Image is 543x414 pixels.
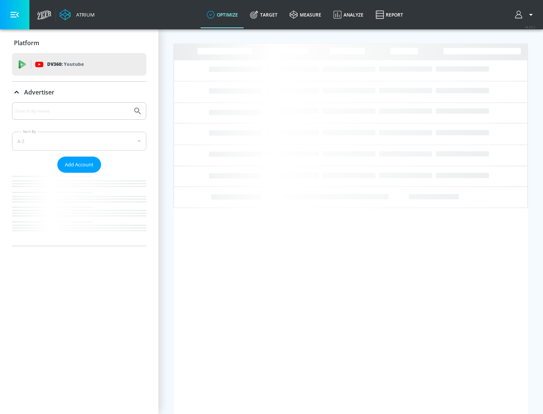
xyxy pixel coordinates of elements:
a: Atrium [60,9,95,20]
p: Platform [14,39,39,47]
a: Analyze [327,1,370,28]
div: Platform [12,32,146,53]
a: Report [370,1,409,28]
p: Advertiser [24,88,54,96]
span: v 4.22.2 [525,25,535,29]
p: Youtube [64,60,84,68]
button: Add Account [57,157,101,173]
div: A-Z [12,132,146,151]
div: Atrium [73,11,95,18]
input: Search by name [15,106,129,116]
div: Advertiser [12,102,146,246]
div: DV360: Youtube [12,53,146,76]
a: measure [284,1,327,28]
div: Advertiser [12,82,146,103]
label: Sort By [21,129,38,134]
p: DV360: [47,60,84,68]
nav: list of Advertiser [12,173,146,246]
span: Add Account [65,160,94,169]
a: optimize [201,1,244,28]
a: Target [244,1,284,28]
